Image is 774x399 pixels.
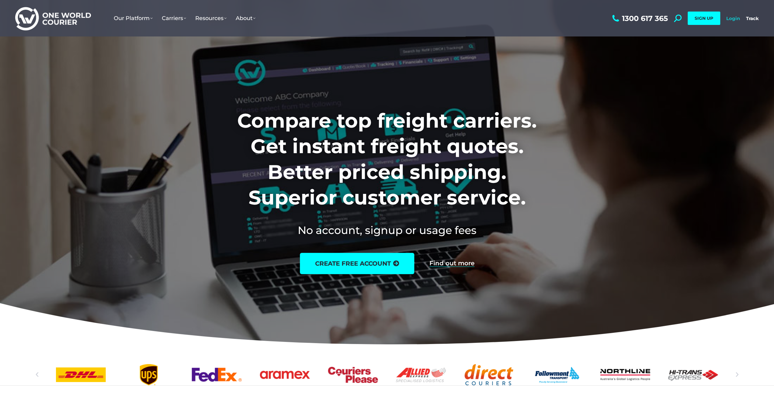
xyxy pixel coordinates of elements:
[114,15,153,22] span: Our Platform
[15,6,91,31] img: One World Courier
[197,108,577,211] h1: Compare top freight carriers. Get instant freight quotes. Better priced shipping. Superior custom...
[464,364,514,385] a: Direct Couriers logo
[260,364,310,385] a: Aramex_logo
[600,364,650,385] div: 11 / 25
[746,15,759,21] a: Track
[695,15,713,21] span: SIGN UP
[600,364,650,385] a: Northline logo
[396,364,446,385] div: 8 / 25
[162,15,186,22] span: Carriers
[464,364,514,385] div: 9 / 25
[668,364,718,385] a: Hi-Trans_logo
[56,364,718,385] div: Slides
[611,15,668,22] a: 1300 617 365
[260,364,310,385] div: 6 / 25
[195,15,227,22] span: Resources
[328,364,378,385] div: 7 / 25
[191,9,231,28] a: Resources
[532,364,582,385] a: Followmont transoirt web logo
[236,15,255,22] span: About
[328,364,378,385] a: Couriers Please logo
[688,12,720,25] a: SIGN UP
[396,364,446,385] a: Allied Express logo
[197,223,577,238] h2: No account, signup or usage fees
[192,364,242,385] a: FedEx logo
[56,364,106,385] a: DHl logo
[300,253,414,274] a: create free account
[726,15,740,21] a: Login
[157,9,191,28] a: Carriers
[532,364,582,385] div: 10 / 25
[109,9,157,28] a: Our Platform
[231,9,260,28] a: About
[124,364,174,385] div: 4 / 25
[668,364,718,385] div: 12 / 25
[124,364,174,385] a: UPS logo
[192,364,242,385] div: 5 / 25
[429,260,474,267] a: Find out more
[56,364,106,385] div: 3 / 25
